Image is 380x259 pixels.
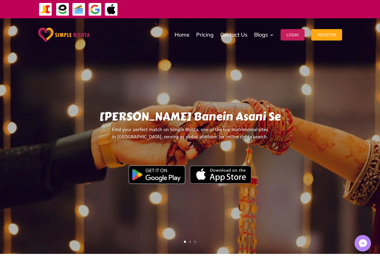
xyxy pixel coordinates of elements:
[281,29,305,41] button: Login
[254,20,274,50] a: Blogs
[56,3,69,16] img: EasyPaisa-icon
[194,241,196,243] a: 3
[281,20,305,50] a: Login
[129,165,185,184] img: Google Play
[220,20,248,50] a: Contact Us
[39,3,52,16] img: JazzCash-icon
[189,241,191,243] a: 2
[88,3,102,16] img: GooglePay-icon
[105,3,118,16] img: ApplePay-icon
[311,29,342,41] button: Register
[175,20,190,50] a: Home
[357,237,369,249] img: Messenger
[196,20,214,50] a: Pricing
[184,241,186,243] a: 1
[72,3,86,16] img: Credit Cards
[50,110,330,126] h1: [PERSON_NAME] Banein Asani Se
[50,126,330,146] p: Find your perfect match on Simple Rishta, one of the top matrimonial sites in [GEOGRAPHIC_DATA], ...
[311,20,342,50] a: Register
